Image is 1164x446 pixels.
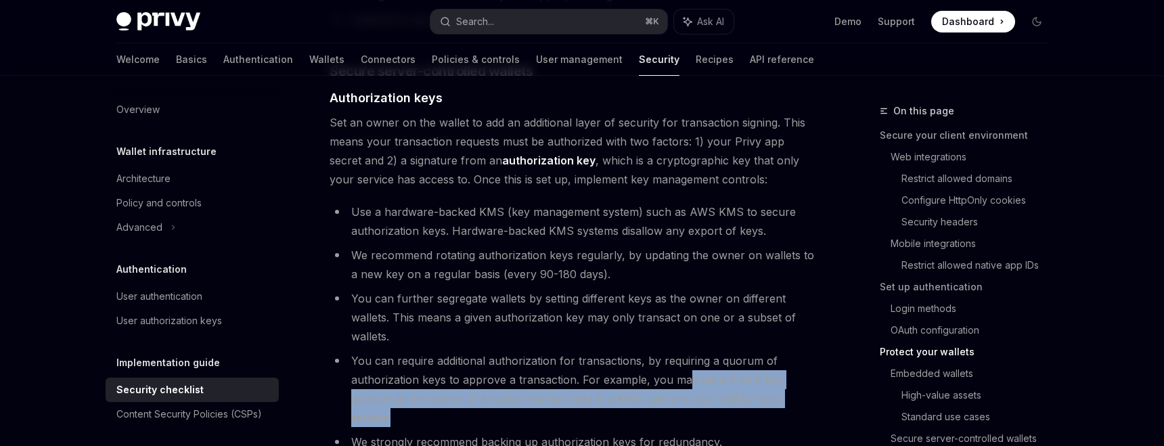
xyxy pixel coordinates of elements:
h5: Wallet infrastructure [116,143,217,160]
button: Search...⌘K [430,9,667,34]
a: Overview [106,97,279,122]
div: User authentication [116,288,202,305]
a: Protect your wallets [880,341,1058,363]
li: You can require additional authorization for transactions, by requiring a quorum of authorization... [330,351,818,427]
a: Content Security Policies (CSPs) [106,402,279,426]
a: OAuth configuration [891,319,1058,341]
div: User authorization keys [116,313,222,329]
li: Use a hardware-backed KMS (key management system) such as AWS KMS to secure authorization keys. H... [330,202,818,240]
a: High-value assets [901,384,1058,406]
button: Ask AI [674,9,734,34]
a: Recipes [696,43,734,76]
a: User authentication [106,284,279,309]
h5: Implementation guide [116,355,220,371]
a: Welcome [116,43,160,76]
a: Set up authentication [880,276,1058,298]
div: Overview [116,102,160,118]
a: Policy and controls [106,191,279,215]
span: Dashboard [942,15,994,28]
a: Security [639,43,679,76]
a: Authentication [223,43,293,76]
span: ⌘ K [645,16,659,27]
a: Configure HttpOnly cookies [901,189,1058,211]
a: Secure your client environment [880,125,1058,146]
li: We recommend rotating authorization keys regularly, by updating the owner on wallets to a new key... [330,246,818,284]
a: Web integrations [891,146,1058,168]
h5: Authentication [116,261,187,277]
a: Mobile integrations [891,233,1058,254]
a: Architecture [106,166,279,191]
div: Policy and controls [116,195,202,211]
a: Basics [176,43,207,76]
li: You can further segregate wallets by setting different keys as the owner on different wallets. Th... [330,289,818,346]
a: Wallets [309,43,344,76]
div: Search... [456,14,494,30]
a: Standard use cases [901,406,1058,428]
span: On this page [893,103,954,119]
a: Policies & controls [432,43,520,76]
span: Ask AI [697,15,724,28]
a: Security headers [901,211,1058,233]
span: Authorization keys [330,89,443,107]
img: dark logo [116,12,200,31]
span: Set an owner on the wallet to add an additional layer of security for transaction signing. This m... [330,113,818,189]
a: Login methods [891,298,1058,319]
a: Demo [834,15,861,28]
a: Restrict allowed native app IDs [901,254,1058,276]
a: Restrict allowed domains [901,168,1058,189]
a: Security checklist [106,378,279,402]
a: Connectors [361,43,416,76]
a: authorization key [502,154,596,168]
a: User authorization keys [106,309,279,333]
div: Security checklist [116,382,204,398]
button: Toggle dark mode [1026,11,1048,32]
a: API reference [750,43,814,76]
a: Embedded wallets [891,363,1058,384]
div: Architecture [116,171,171,187]
a: Dashboard [931,11,1015,32]
div: Content Security Policies (CSPs) [116,406,262,422]
a: User management [536,43,623,76]
div: Advanced [116,219,162,236]
a: Support [878,15,915,28]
